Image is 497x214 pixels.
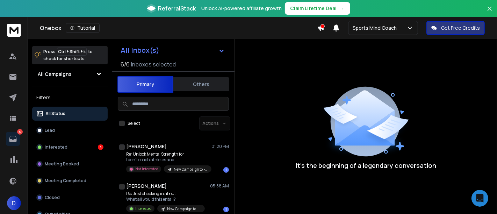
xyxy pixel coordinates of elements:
[158,4,196,13] span: ReferralStack
[223,167,229,173] div: 1
[167,206,201,212] p: New Campaign to Employees
[485,4,494,21] button: Close banner
[128,121,140,126] label: Select
[117,76,173,93] button: Primary
[45,111,65,116] p: All Status
[340,5,345,12] span: →
[126,191,205,197] p: Re: Just checking in about
[131,60,176,69] h3: Inboxes selected
[45,128,55,133] p: Lead
[353,24,399,31] p: Sports Mind Coach
[202,5,282,12] p: Unlock AI-powered affiliate growth
[66,23,100,33] button: Tutorial
[38,71,72,78] h1: All Campaigns
[32,140,108,154] button: Interested4
[115,43,230,57] button: All Inbox(s)
[211,144,229,149] p: 01:20 PM
[32,191,108,205] button: Closed
[223,207,229,212] div: 1
[40,23,317,33] div: Onebox
[17,129,23,135] p: 5
[32,174,108,188] button: Meeting Completed
[173,77,229,92] button: Others
[426,21,485,35] button: Get Free Credits
[126,143,167,150] h1: [PERSON_NAME]
[121,47,159,54] h1: All Inbox(s)
[57,48,87,56] span: Ctrl + Shift + k
[441,24,480,31] p: Get Free Credits
[7,196,21,210] button: D
[210,183,229,189] p: 05:58 AM
[32,107,108,121] button: All Status
[45,195,60,200] p: Closed
[126,183,167,190] h1: [PERSON_NAME]
[135,166,158,172] p: Not Interested
[43,48,93,62] p: Press to check for shortcuts.
[126,197,205,202] p: What all would this entail?
[32,157,108,171] button: Meeting Booked
[32,67,108,81] button: All Campaigns
[45,144,67,150] p: Interested
[135,206,152,211] p: Interested
[296,160,436,170] p: It’s the beginning of a legendary conversation
[45,178,86,184] p: Meeting Completed
[98,144,103,150] div: 4
[45,161,79,167] p: Meeting Booked
[126,157,210,163] p: I don’t coach athletes and
[32,123,108,137] button: Lead
[121,60,130,69] span: 6 / 6
[285,2,350,15] button: Claim Lifetime Deal→
[6,132,20,146] a: 5
[174,167,207,172] p: New Campaign to Future Clients
[471,190,488,207] div: Open Intercom Messenger
[32,93,108,102] h3: Filters
[126,151,210,157] p: Re: Unlock Mental Strength for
